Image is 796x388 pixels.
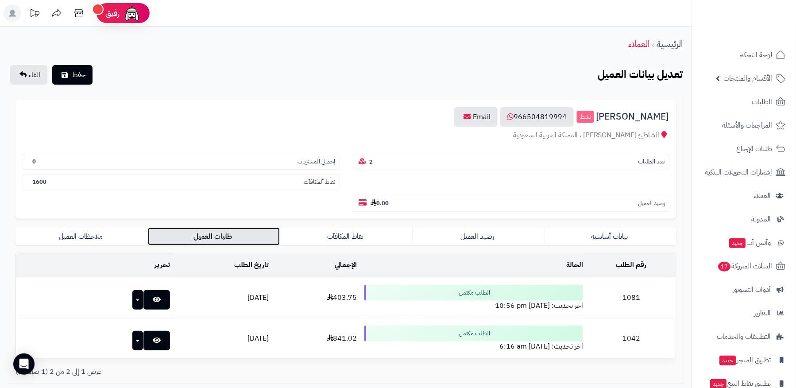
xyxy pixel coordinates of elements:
a: نقاط المكافآت [280,228,412,245]
b: 2 [370,158,373,166]
a: المدونة [698,209,791,230]
img: logo-2.png [736,17,788,35]
div: Open Intercom Messenger [13,353,35,375]
a: 966504819994 [500,107,574,127]
td: [DATE] [174,278,272,318]
span: لوحة التحكم [740,49,773,61]
span: حفظ [72,70,85,80]
td: رقم الطلب [587,253,676,277]
td: 1042 [587,318,676,359]
span: [PERSON_NAME] [596,112,669,122]
span: الغاء [29,70,40,80]
td: [DATE] [174,318,272,359]
span: التطبيقات والخدمات [717,330,771,343]
div: الطلب مكتمل [364,326,583,341]
td: اخر تحديث: [DATE] 6:16 am [361,318,587,359]
small: نشط [577,111,594,123]
small: رصيد العميل [638,199,665,208]
a: وآتس آبجديد [698,232,791,253]
span: وآتس آب [729,237,771,249]
span: المراجعات والأسئلة [723,119,773,132]
a: الغاء [10,65,47,85]
small: نقاط ألمكافآت [304,178,336,186]
span: التقارير [754,307,771,319]
a: ملاحظات العميل [15,228,148,245]
a: تطبيق المتجرجديد [698,349,791,371]
span: جديد [720,356,736,365]
a: بيانات أساسية [544,228,676,245]
a: التطبيقات والخدمات [698,326,791,347]
span: السلات المتروكة [718,260,773,272]
span: تطبيق المتجر [719,354,771,366]
a: رصيد العميل [412,228,545,245]
span: الأقسام والمنتجات [724,72,773,85]
a: لوحة التحكم [698,44,791,66]
a: السلات المتروكة17 [698,256,791,277]
td: اخر تحديث: [DATE] 10:56 pm [361,278,587,318]
span: إشعارات التحويلات البنكية [705,166,773,178]
div: الشاطئ [PERSON_NAME] ، المملكة العربية السعودية [23,130,669,140]
b: 0.00 [371,199,389,207]
b: 0 [32,157,36,166]
span: طلبات الإرجاع [737,143,773,155]
img: ai-face.png [123,4,141,22]
small: عدد الطلبات [638,158,665,166]
div: الطلب مكتمل [364,285,583,301]
span: 17 [718,261,731,272]
small: إجمالي المشتريات [298,158,336,166]
a: المراجعات والأسئلة [698,115,791,136]
a: طلبات الإرجاع [698,138,791,159]
a: الطلبات [698,91,791,113]
a: إشعارات التحويلات البنكية [698,162,791,183]
td: 403.75 [272,278,360,318]
a: الرئيسية [657,37,683,50]
span: رفيق [105,8,120,19]
td: الإجمالي [272,253,360,277]
span: المدونة [752,213,771,225]
span: أدوات التسويق [733,283,771,296]
a: Email [454,107,498,127]
td: 1081 [587,278,676,318]
a: العملاء [698,185,791,206]
span: الطلبات [752,96,773,108]
button: حفظ [52,65,93,85]
td: 841.02 [272,318,360,359]
td: تاريخ الطلب [174,253,272,277]
a: العملاء [629,37,650,50]
div: عرض 1 إلى 2 من 2 (1 صفحات) [9,367,346,377]
a: التقارير [698,303,791,324]
b: تعديل بيانات العميل [598,66,683,82]
a: أدوات التسويق [698,279,791,300]
a: تحديثات المنصة [23,4,46,24]
span: جديد [730,238,746,248]
span: العملاء [754,190,771,202]
td: تحرير [16,253,174,277]
td: الحالة [361,253,587,277]
b: 1600 [32,178,46,186]
a: طلبات العميل [148,228,280,245]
